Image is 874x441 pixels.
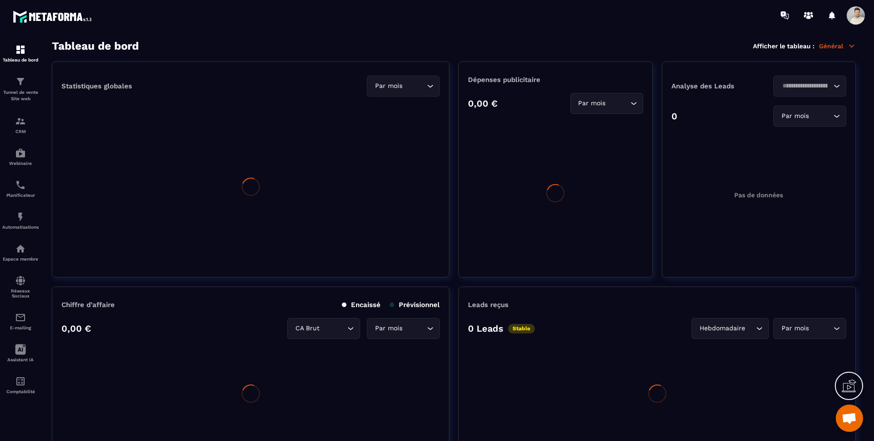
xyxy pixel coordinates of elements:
[293,323,321,333] span: CA Brut
[2,357,39,362] p: Assistant IA
[608,98,628,108] input: Search for option
[2,161,39,166] p: Webinaire
[671,82,759,90] p: Analyse des Leads
[2,37,39,69] a: formationformationTableau de bord
[2,69,39,109] a: formationformationTunnel de vente Site web
[570,93,643,114] div: Search for option
[2,236,39,268] a: automationsautomationsEspace membre
[2,256,39,262] p: Espace membre
[691,318,769,339] div: Search for option
[61,82,132,90] p: Statistiques globales
[404,81,425,91] input: Search for option
[576,98,608,108] span: Par mois
[390,301,440,309] p: Prévisionnel
[15,179,26,190] img: scheduler
[15,44,26,55] img: formation
[287,318,360,339] div: Search for option
[811,111,831,121] input: Search for option
[373,81,404,91] span: Par mois
[508,324,535,333] p: Stable
[2,193,39,198] p: Planificateur
[15,243,26,254] img: automations
[61,323,91,334] p: 0,00 €
[779,323,811,333] span: Par mois
[373,323,404,333] span: Par mois
[15,211,26,222] img: automations
[773,106,846,127] div: Search for option
[342,301,381,309] p: Encaissé
[2,205,39,236] a: automationsautomationsAutomatisations
[15,376,26,387] img: accountant
[779,111,811,121] span: Par mois
[2,268,39,305] a: social-networksocial-networkRéseaux Sociaux
[15,312,26,323] img: email
[671,111,677,122] p: 0
[15,116,26,127] img: formation
[2,337,39,369] a: Assistant IA
[734,191,783,199] p: Pas de données
[2,225,39,230] p: Automatisations
[468,76,643,84] p: Dépenses publicitaire
[2,141,39,173] a: automationsautomationsWebinaire
[747,323,754,333] input: Search for option
[2,89,39,102] p: Tunnel de vente Site web
[468,323,503,334] p: 0 Leads
[367,76,440,97] div: Search for option
[468,301,508,309] p: Leads reçus
[321,323,345,333] input: Search for option
[61,301,115,309] p: Chiffre d’affaire
[753,42,814,50] p: Afficher le tableau :
[773,76,846,97] div: Search for option
[2,173,39,205] a: schedulerschedulerPlanificateur
[811,323,831,333] input: Search for option
[2,325,39,330] p: E-mailing
[773,318,846,339] div: Search for option
[819,42,856,50] p: Général
[2,288,39,298] p: Réseaux Sociaux
[468,98,498,109] p: 0,00 €
[2,389,39,394] p: Comptabilité
[15,275,26,286] img: social-network
[2,129,39,134] p: CRM
[2,109,39,141] a: formationformationCRM
[13,8,95,25] img: logo
[367,318,440,339] div: Search for option
[836,405,863,432] div: Ouvrir le chat
[15,148,26,159] img: automations
[697,323,747,333] span: Hebdomadaire
[2,305,39,337] a: emailemailE-mailing
[404,323,425,333] input: Search for option
[2,369,39,401] a: accountantaccountantComptabilité
[2,57,39,62] p: Tableau de bord
[52,40,139,52] h3: Tableau de bord
[15,76,26,87] img: formation
[779,81,831,91] input: Search for option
